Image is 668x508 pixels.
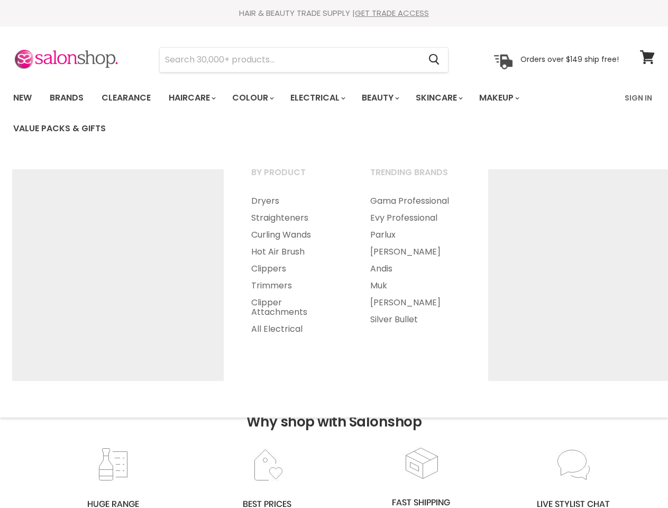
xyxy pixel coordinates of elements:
[471,87,526,109] a: Makeup
[357,210,474,226] a: Evy Professional
[408,87,469,109] a: Skincare
[238,210,355,226] a: Straighteners
[420,48,448,72] button: Search
[357,260,474,277] a: Andis
[224,87,280,109] a: Colour
[160,48,420,72] input: Search
[5,83,618,144] ul: Main menu
[618,87,658,109] a: Sign In
[5,117,114,140] a: Value Packs & Gifts
[282,87,352,109] a: Electrical
[238,164,355,190] a: By Product
[357,311,474,328] a: Silver Bullet
[238,226,355,243] a: Curling Wands
[355,7,429,19] a: GET TRADE ACCESS
[5,87,40,109] a: New
[94,87,159,109] a: Clearance
[238,260,355,277] a: Clippers
[238,193,355,338] ul: Main menu
[161,87,222,109] a: Haircare
[357,226,474,243] a: Parlux
[357,243,474,260] a: [PERSON_NAME]
[238,243,355,260] a: Hot Air Brush
[357,193,474,210] a: Gama Professional
[238,321,355,338] a: All Electrical
[520,55,619,64] p: Orders over $149 ship free!
[354,87,406,109] a: Beauty
[357,164,474,190] a: Trending Brands
[238,294,355,321] a: Clipper Attachments
[238,193,355,210] a: Dryers
[238,277,355,294] a: Trimmers
[42,87,91,109] a: Brands
[357,277,474,294] a: Muk
[159,47,449,72] form: Product
[357,294,474,311] a: [PERSON_NAME]
[357,193,474,328] ul: Main menu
